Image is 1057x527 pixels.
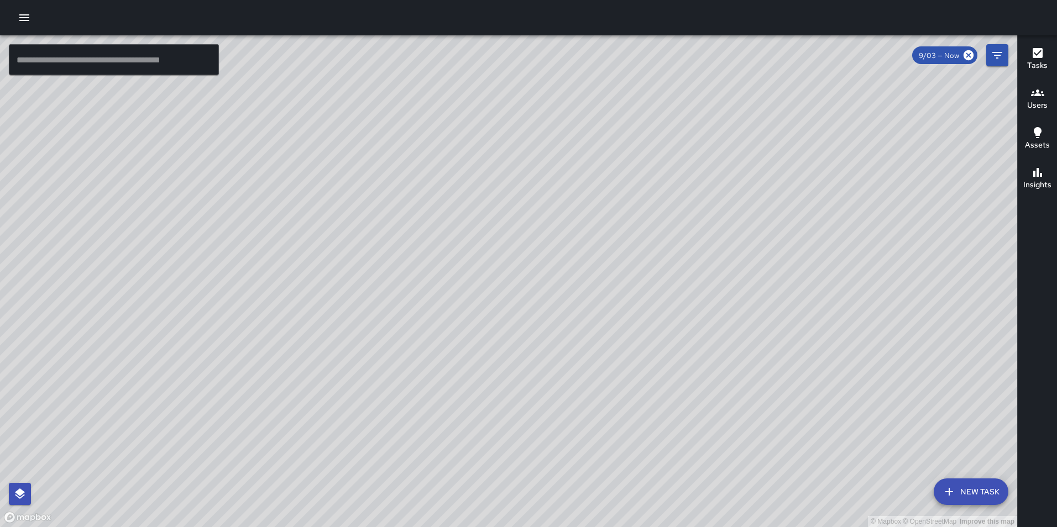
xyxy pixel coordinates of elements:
button: Filters [986,44,1008,66]
div: 9/03 — Now [912,46,977,64]
span: 9/03 — Now [912,51,966,60]
h6: Users [1027,99,1048,112]
button: Insights [1018,159,1057,199]
button: Users [1018,80,1057,119]
button: Tasks [1018,40,1057,80]
button: Assets [1018,119,1057,159]
button: New Task [934,478,1008,505]
h6: Assets [1025,139,1050,151]
h6: Insights [1023,179,1051,191]
h6: Tasks [1027,60,1048,72]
